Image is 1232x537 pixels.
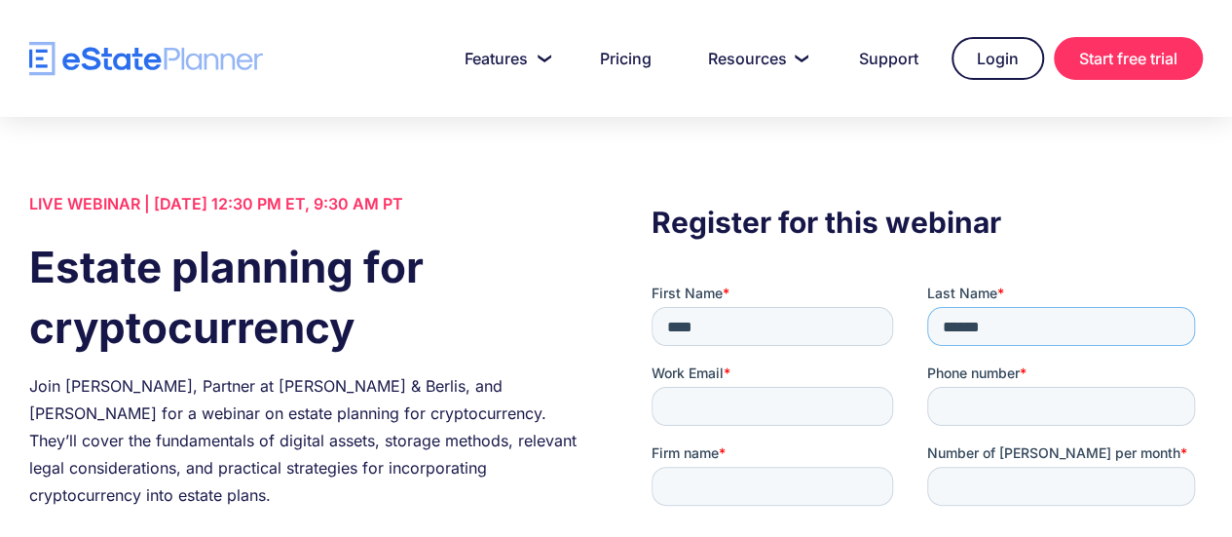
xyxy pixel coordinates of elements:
[29,42,263,76] a: home
[577,39,675,78] a: Pricing
[29,372,580,509] div: Join [PERSON_NAME], Partner at [PERSON_NAME] & Berlis, and [PERSON_NAME] for a webinar on estate ...
[652,200,1203,245] h3: Register for this webinar
[836,39,942,78] a: Support
[952,37,1044,80] a: Login
[685,39,826,78] a: Resources
[29,237,580,358] h1: Estate planning for cryptocurrency
[29,190,580,217] div: LIVE WEBINAR | [DATE] 12:30 PM ET, 9:30 AM PT
[1054,37,1203,80] a: Start free trial
[441,39,567,78] a: Features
